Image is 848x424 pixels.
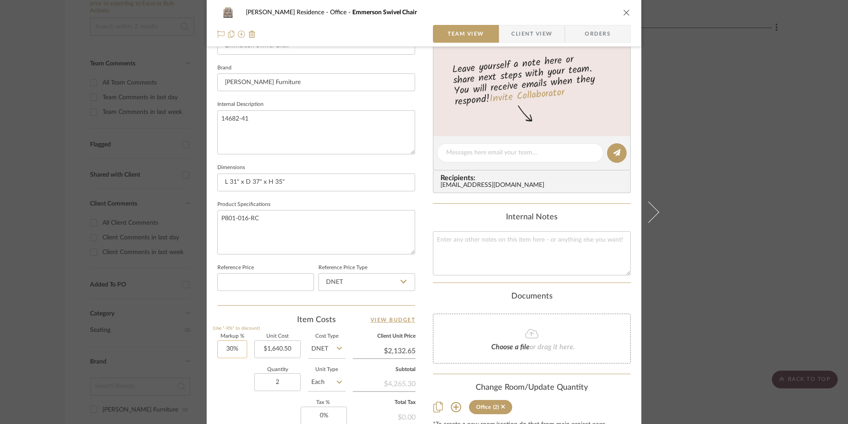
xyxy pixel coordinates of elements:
[575,25,620,43] span: Orders
[301,400,346,405] label: Tax %
[440,182,627,189] div: [EMAIL_ADDRESS][DOMAIN_NAME]
[217,266,254,270] label: Reference Price
[217,174,415,191] input: Enter the dimensions of this item
[491,343,530,351] span: Choose a file
[433,213,631,222] div: Internal Notes
[318,266,367,270] label: Reference Price Type
[440,174,627,182] span: Recipients:
[330,9,352,16] span: Office
[530,343,575,351] span: or drag it here.
[371,315,416,325] a: View Budget
[217,166,245,170] label: Dimensions
[511,25,552,43] span: Client View
[308,367,346,372] label: Unit Type
[249,31,256,38] img: Remove from project
[352,9,417,16] span: Emmerson Swivel Chair
[217,315,415,325] div: Item Costs
[433,292,631,302] div: Documents
[448,25,484,43] span: Team View
[433,383,631,393] div: Change Room/Update Quantity
[493,404,499,410] div: (2)
[217,102,264,107] label: Internal Description
[217,334,247,339] label: Markup %
[217,202,270,207] label: Product Specifications
[217,66,232,70] label: Brand
[246,9,330,16] span: [PERSON_NAME] Residence
[353,334,416,339] label: Client Unit Price
[353,375,416,391] div: $4,265.30
[489,85,565,107] a: Invite Collaborator
[217,73,415,91] input: Enter Brand
[254,367,301,372] label: Quantity
[254,334,301,339] label: Unit Cost
[217,4,239,21] img: 5121a4e8-caf7-45f5-a81c-61aeb373524f_48x40.jpg
[432,50,632,109] div: Leave yourself a note here or share next steps with your team. You will receive emails when they ...
[353,400,416,405] label: Total Tax
[353,367,416,372] label: Subtotal
[308,334,346,339] label: Cost Type
[623,8,631,16] button: close
[476,404,491,410] div: Office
